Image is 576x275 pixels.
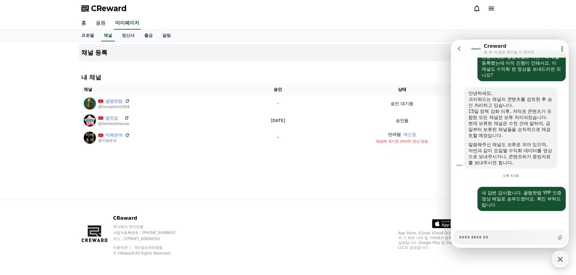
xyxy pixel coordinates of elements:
[106,98,122,104] a: 꿀템핫템
[249,134,307,141] p: -
[113,215,187,222] p: CReward
[451,40,569,248] iframe: Channel chat
[91,17,110,30] a: 음원
[398,231,495,250] p: App Store, iCloud, iCloud Drive 및 iTunes Store는 미국과 그 밖의 나라 및 지역에서 등록된 Apple Inc.의 서비스 상표입니다. Goo...
[84,132,96,144] img: 지혜본색
[249,101,307,107] p: -
[81,84,247,95] th: 채널
[81,4,127,13] a: CReward
[81,49,108,56] h4: 채널 등록
[117,30,139,41] a: 정산서
[396,117,408,124] p: 승인됨
[403,131,416,138] button: 재신청
[114,17,141,30] a: 마이페이지
[76,30,99,41] a: 프로필
[113,230,187,235] p: 사업자등록번호 : [PHONE_NUMBER]
[113,245,132,250] a: 이용약관
[113,251,187,256] p: © CReward All Rights Reserved.
[391,101,413,107] p: 승인 대기중
[98,104,130,109] p: @honeytem1004
[158,30,176,41] a: 알림
[106,132,122,138] a: 지혜본색
[84,98,96,110] img: 꿀템핫템
[98,121,129,126] p: @temtastehouse
[113,224,187,229] p: 주식회사 와이피랩
[106,115,122,121] a: 템맛집
[81,73,495,82] h4: 내 채널
[388,131,401,138] p: 반려됨
[79,44,497,61] button: 채널 등록
[309,84,495,95] th: 상태
[247,84,309,95] th: 승인
[98,138,130,143] p: @지혜본색
[139,30,158,41] a: 출금
[312,139,493,144] p: 채널에 게시된 shorts 영상 없음
[101,30,115,41] a: 채널
[91,4,127,13] span: CReward
[249,117,307,124] p: [DATE]
[113,236,187,241] p: 주소 : [STREET_ADDRESS]
[76,17,91,30] a: 홈
[134,245,163,250] a: 개인정보처리방침
[84,114,96,126] img: 템맛집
